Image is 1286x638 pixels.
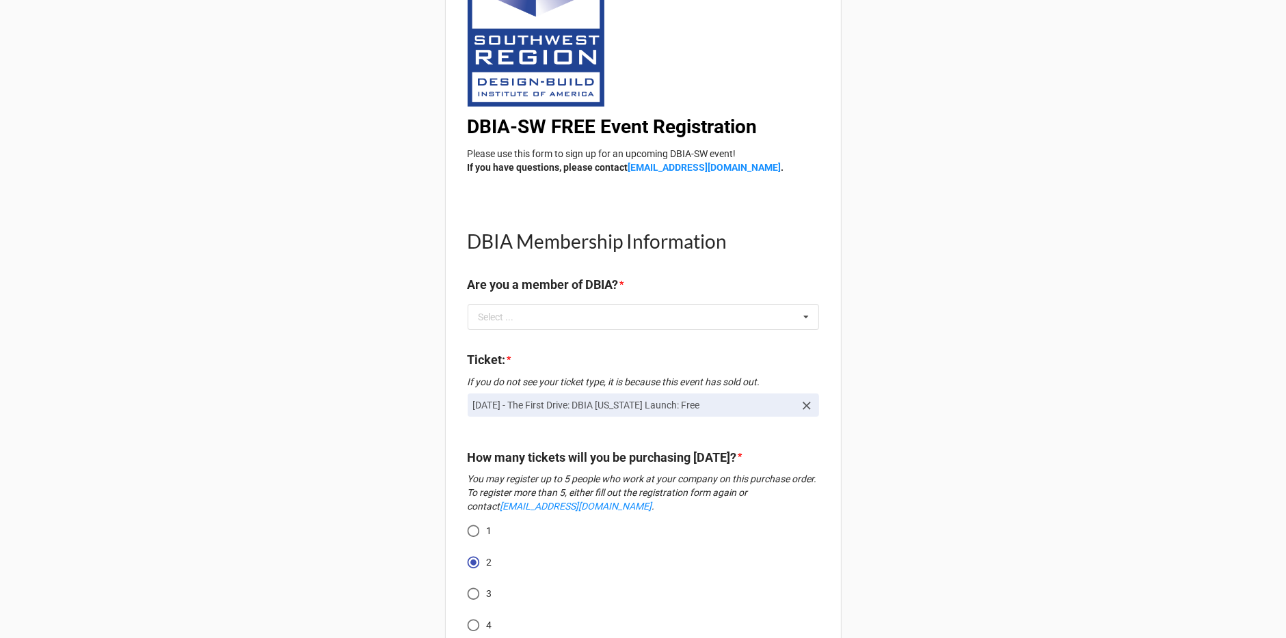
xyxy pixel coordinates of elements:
a: [EMAIL_ADDRESS][DOMAIN_NAME] [500,501,652,512]
a: [EMAIL_ADDRESS][DOMAIN_NAME] [628,162,781,173]
em: You may register up to 5 people who work at your company on this purchase order. To register more... [468,473,817,512]
span: 1 [487,524,492,538]
label: Are you a member of DBIA? [468,275,619,294]
strong: If you have questions, please contact . [468,162,784,173]
span: 3 [487,587,492,601]
label: How many tickets will you be purchasing [DATE]? [468,448,737,467]
span: 4 [487,618,492,633]
label: Ticket: [468,350,506,370]
em: If you do not see your ticket type, it is because this event has sold out. [468,376,760,387]
b: DBIA-SW FREE Event Registration [468,115,758,138]
p: Please use this form to sign up for an upcoming DBIA-SW event! [468,147,819,174]
div: Select ... [479,312,514,322]
h1: DBIA Membership Information [468,229,819,253]
p: [DATE] - The First Drive: DBIA [US_STATE] Launch: Free [473,398,794,412]
span: 2 [487,555,492,570]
